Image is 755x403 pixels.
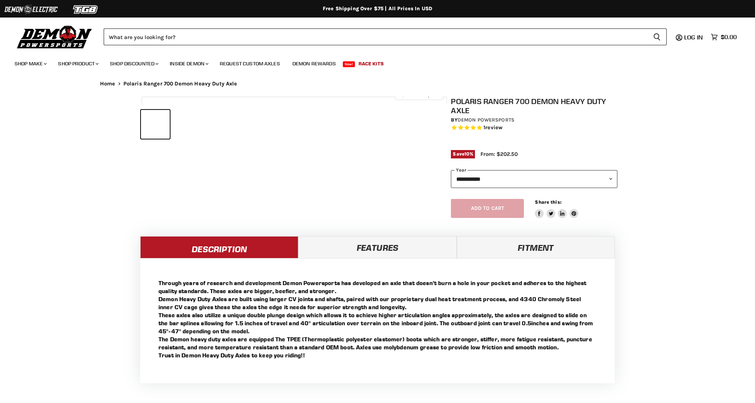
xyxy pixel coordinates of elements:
[485,124,502,131] span: review
[451,97,617,115] h1: Polaris Ranger 700 Demon Heavy Duty Axle
[464,151,470,157] span: 10
[343,61,355,67] span: New!
[100,81,115,87] a: Home
[535,199,578,218] aside: Share this:
[123,81,237,87] span: Polaris Ranger 700 Demon Heavy Duty Axle
[214,56,285,71] a: Request Custom Axles
[85,5,670,12] div: Free Shipping Over $75 | All Prices In USD
[9,53,735,71] ul: Main menu
[480,151,518,157] span: From: $202.50
[104,28,667,45] form: Product
[172,110,201,139] button: IMAGE thumbnail
[457,236,615,258] a: Fitment
[158,279,597,359] p: Through years of research and development Demon Powersports has developed an axle that doesn’t bu...
[4,3,58,16] img: Demon Electric Logo 2
[85,81,670,87] nav: Breadcrumbs
[287,56,341,71] a: Demon Rewards
[647,28,667,45] button: Search
[140,236,298,258] a: Description
[141,110,170,139] button: IMAGE thumbnail
[104,28,647,45] input: Search
[721,34,737,41] span: $0.00
[707,32,740,42] a: $0.00
[15,24,95,50] img: Demon Powersports
[9,56,51,71] a: Shop Make
[451,116,617,124] div: by
[203,110,232,139] button: IMAGE thumbnail
[298,236,456,258] a: Features
[681,34,707,41] a: Log in
[353,56,389,71] a: Race Kits
[164,56,213,71] a: Inside Demon
[684,34,703,41] span: Log in
[451,170,617,188] select: year
[483,124,502,131] span: 1 reviews
[451,124,617,132] span: Rated 5.0 out of 5 stars 1 reviews
[535,199,561,205] span: Share this:
[104,56,163,71] a: Shop Discounted
[451,150,475,158] span: Save %
[58,3,113,16] img: TGB Logo 2
[399,92,439,97] span: Click to expand
[457,117,514,123] a: Demon Powersports
[53,56,103,71] a: Shop Product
